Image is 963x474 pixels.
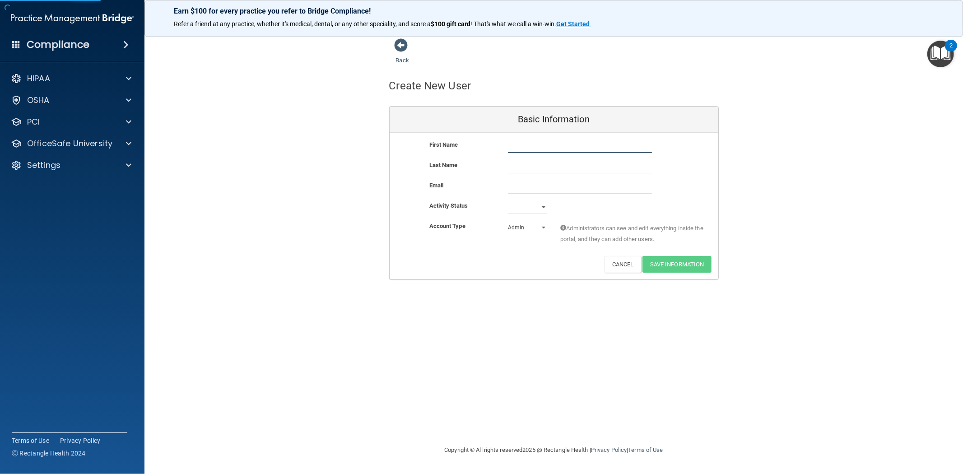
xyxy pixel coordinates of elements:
[174,7,934,15] p: Earn $100 for every practice you refer to Bridge Compliance!
[560,223,704,245] span: Administrators can see and edit everything inside the portal, and they can add other users.
[431,20,470,28] strong: $100 gift card
[11,160,131,171] a: Settings
[60,436,101,445] a: Privacy Policy
[27,95,50,106] p: OSHA
[11,95,131,106] a: OSHA
[429,202,468,209] b: Activity Status
[642,256,712,273] button: Save Information
[396,46,409,64] a: Back
[27,116,40,127] p: PCI
[11,116,131,127] a: PCI
[429,141,458,148] b: First Name
[628,446,663,453] a: Terms of Use
[12,449,86,458] span: Ⓒ Rectangle Health 2024
[11,9,134,28] img: PMB logo
[927,41,954,67] button: Open Resource Center, 2 new notifications
[556,20,591,28] a: Get Started
[389,80,471,92] h4: Create New User
[174,20,431,28] span: Refer a friend at any practice, whether it's medical, dental, or any other speciality, and score a
[470,20,556,28] span: ! That's what we call a win-win.
[11,73,131,84] a: HIPAA
[605,256,641,273] button: Cancel
[11,138,131,149] a: OfficeSafe University
[12,436,49,445] a: Terms of Use
[27,138,112,149] p: OfficeSafe University
[429,162,458,168] b: Last Name
[389,436,719,465] div: Copyright © All rights reserved 2025 @ Rectangle Health | |
[429,182,444,189] b: Email
[390,107,718,133] div: Basic Information
[27,38,89,51] h4: Compliance
[27,73,50,84] p: HIPAA
[591,446,627,453] a: Privacy Policy
[556,20,590,28] strong: Get Started
[429,223,465,229] b: Account Type
[949,46,953,57] div: 2
[27,160,60,171] p: Settings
